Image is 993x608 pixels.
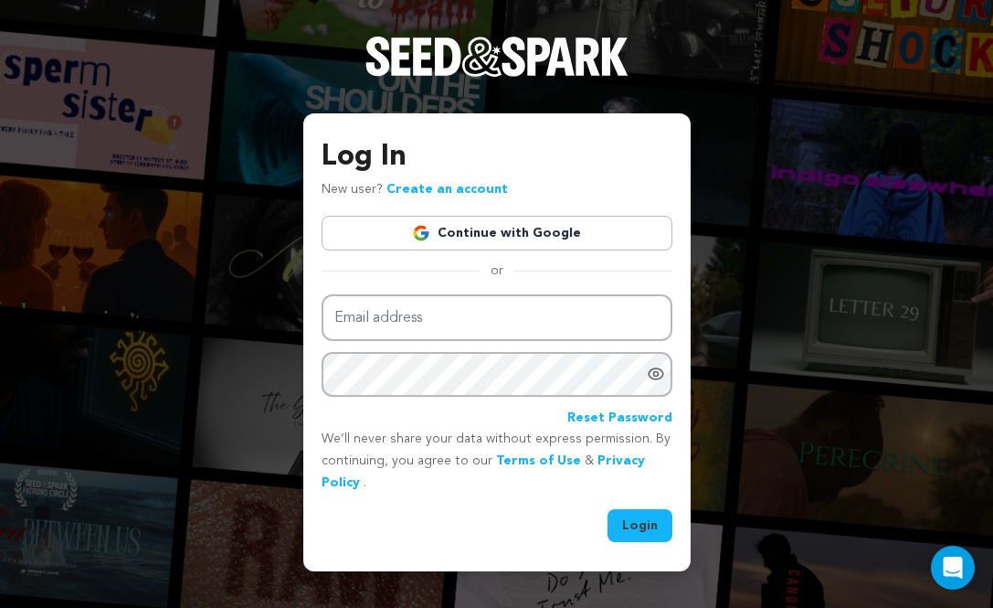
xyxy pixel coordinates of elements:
a: Show password as plain text. Warning: this will display your password on the screen. [647,365,665,383]
div: Open Intercom Messenger [931,546,975,590]
a: Reset Password [567,408,672,430]
a: Seed&Spark Homepage [365,37,629,113]
p: New user? [322,179,508,201]
a: Create an account [386,183,508,196]
h3: Log In [322,135,672,179]
input: Email address [322,294,672,341]
button: Login [607,509,672,542]
a: Terms of Use [496,454,581,467]
a: Continue with Google [322,216,672,251]
span: or [480,261,514,280]
img: Seed&Spark Logo [365,37,629,77]
p: We’ll never share your data without express permission. By continuing, you agree to our & . [322,429,672,494]
img: Google logo [412,224,430,242]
